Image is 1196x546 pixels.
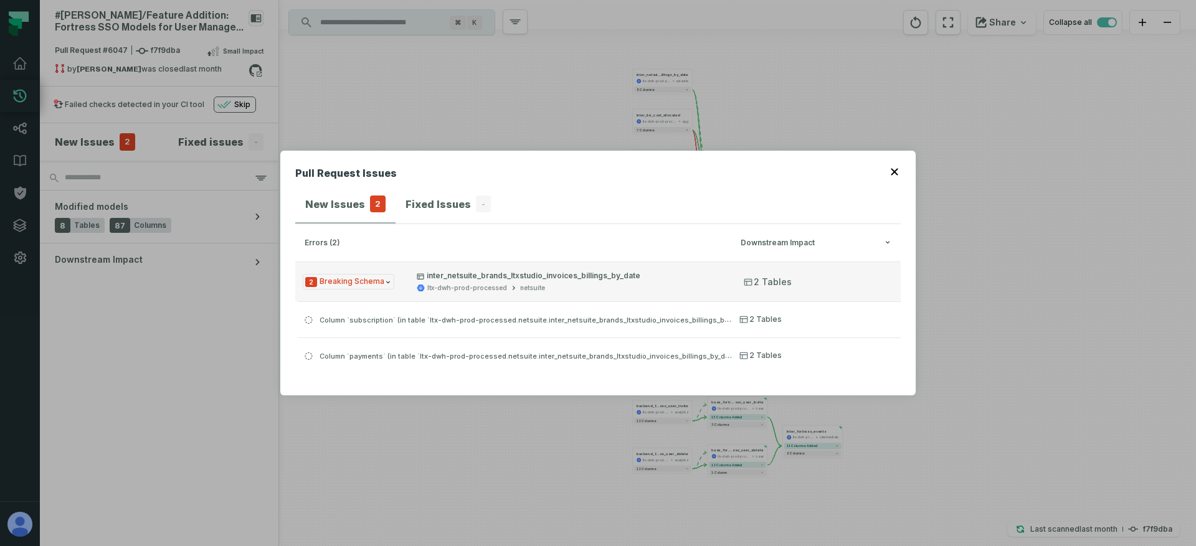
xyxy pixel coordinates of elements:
span: Issue Type [303,274,394,289]
button: Column `payments` (in table `ltx-dwh-prod-processed.netsuite.inter_netsuite_brands_ltxstudio_invo... [298,337,901,373]
span: 2 Tables [744,276,792,288]
h4: New Issues [305,197,365,212]
span: 2 [370,195,386,213]
div: errors (2)Downstream Impact [295,261,901,380]
span: Column `subscription` (in table `ltx-dwh-prod-processed.netsuite.inter_netsuite_brands_ltxstudio_... [320,314,873,324]
span: Severity [305,277,317,287]
div: Issue Typeinter_netsuite_brands_ltxstudio_invoices_billings_by_dateltx-dwh-prod-processednetsuite... [295,301,901,373]
span: - [476,195,491,213]
button: Column `subscription` (in table `ltx-dwh-prod-processed.netsuite.inter_netsuite_brands_ltxstudio_... [298,301,901,337]
span: 2 Tables [739,351,782,360]
div: ltx-dwh-prod-processed [427,283,507,293]
div: errors (2) [305,238,733,248]
h4: Fixed Issues [406,197,471,212]
button: Issue Typeinter_netsuite_brands_ltxstudio_invoices_billings_by_dateltx-dwh-prod-processednetsuite... [295,261,901,301]
p: inter_netsuite_brands_ltxstudio_invoices_billings_by_date [417,271,721,281]
div: Downstream Impact [741,238,891,248]
div: netsuite [520,283,545,293]
span: Column `payments` (in table `ltx-dwh-prod-processed.netsuite.inter_netsuite_brands_ltxstudio_invo... [320,351,863,360]
h2: Pull Request Issues [295,166,397,186]
button: errors (2)Downstream Impact [305,238,891,248]
span: 2 Tables [739,314,782,324]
